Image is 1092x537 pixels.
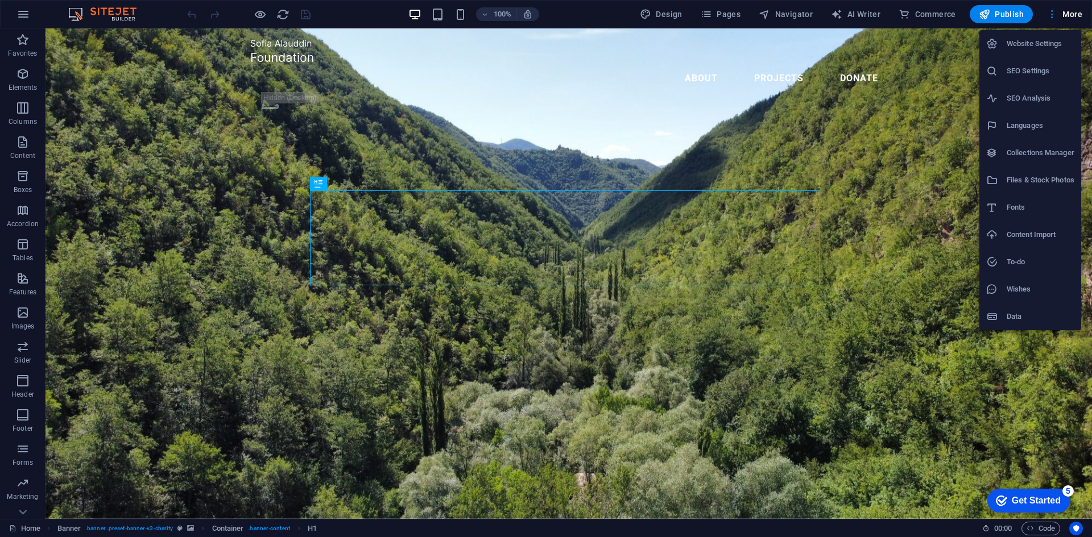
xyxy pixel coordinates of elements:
h6: Collections Manager [1007,146,1074,160]
div: 5 [84,2,96,14]
div: Get Started [34,13,82,23]
h6: SEO Analysis [1007,91,1074,105]
div: Get Started 5 items remaining, 0% complete [9,6,92,30]
h6: To-do [1007,255,1074,269]
h6: Languages [1007,119,1074,132]
h6: Files & Stock Photos [1007,173,1074,187]
h6: Data [1007,310,1074,323]
h6: Website Settings [1007,37,1074,51]
h6: SEO Settings [1007,64,1074,78]
h6: Fonts [1007,201,1074,214]
h6: Content Import [1007,228,1074,242]
h6: Wishes [1007,282,1074,296]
